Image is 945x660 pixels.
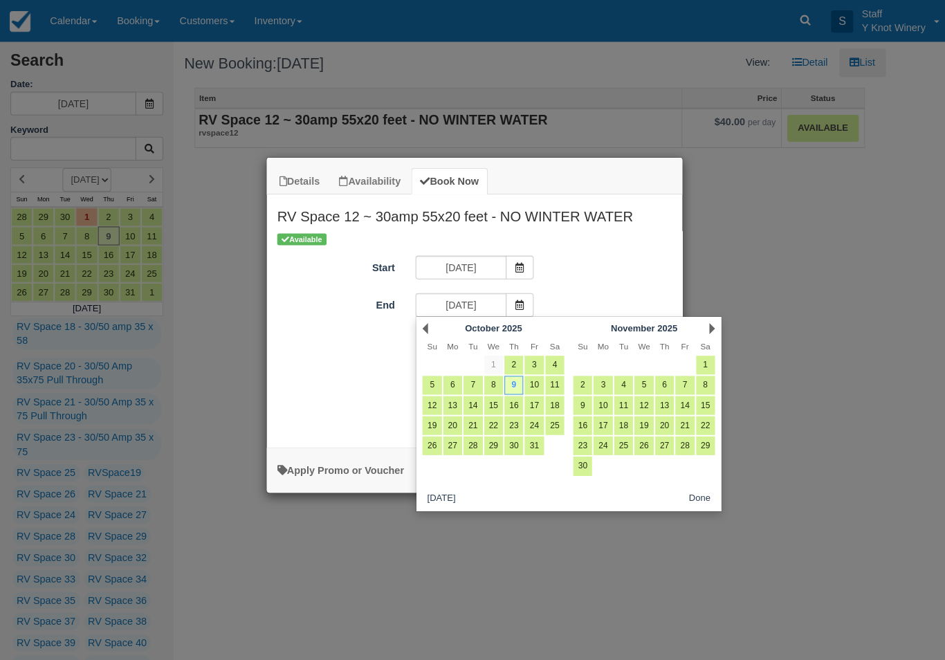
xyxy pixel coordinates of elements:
a: 10 [591,394,609,413]
a: 9 [502,374,521,393]
a: 1 [693,354,712,373]
a: 16 [571,414,589,433]
a: 4 [612,374,630,393]
span: Friday [529,340,536,349]
a: 27 [441,434,460,453]
a: 29 [693,434,712,453]
a: 25 [543,414,562,433]
div: : [266,421,679,439]
a: 24 [522,414,541,433]
a: 7 [461,374,480,393]
div: Item Modal [266,194,679,438]
a: 22 [693,414,712,433]
a: 9 [571,394,589,413]
span: Tuesday [616,340,625,349]
a: 5 [632,374,650,393]
a: 1 [482,354,501,373]
span: Available [276,232,325,244]
a: 26 [421,434,439,453]
a: 28 [461,434,480,453]
a: 26 [632,434,650,453]
a: 16 [502,394,521,413]
a: 8 [693,374,712,393]
a: 21 [461,414,480,433]
a: 30 [571,455,589,473]
a: 15 [693,394,712,413]
a: 3 [522,354,541,373]
a: 22 [482,414,501,433]
a: 11 [543,374,562,393]
span: 2025 [654,322,675,332]
span: Monday [445,340,456,349]
span: Monday [595,340,606,349]
a: 2 [502,354,521,373]
h2: RV Space 12 ~ 30amp 55x20 feet - NO WINTER WATER [266,194,679,230]
a: 13 [652,394,671,413]
a: Details [269,167,327,194]
a: 17 [522,394,541,413]
span: Sunday [576,340,585,349]
a: 3 [591,374,609,393]
a: 13 [441,394,460,413]
a: 18 [612,414,630,433]
span: October [463,322,497,332]
a: 27 [652,434,671,453]
a: 20 [441,414,460,433]
span: Wednesday [486,340,497,349]
button: [DATE] [420,488,459,506]
a: 12 [632,394,650,413]
span: Sunday [425,340,435,349]
a: 25 [612,434,630,453]
a: 19 [632,414,650,433]
a: Next [706,322,712,333]
a: 6 [652,374,671,393]
a: Book Now [410,167,486,194]
span: Saturday [547,340,557,349]
span: Thursday [657,340,667,349]
a: 18 [543,394,562,413]
a: 11 [612,394,630,413]
span: Tuesday [466,340,475,349]
a: 6 [441,374,460,393]
a: 23 [571,434,589,453]
a: Prev [421,322,426,333]
a: 5 [421,374,439,393]
label: Start [266,255,403,274]
a: 23 [502,414,521,433]
a: Apply Voucher [276,463,402,474]
span: November [608,322,652,332]
label: End [266,292,403,311]
span: Wednesday [635,340,647,349]
a: 8 [482,374,501,393]
a: 14 [461,394,480,413]
a: 30 [502,434,521,453]
a: 29 [482,434,501,453]
a: 15 [482,394,501,413]
a: 7 [672,374,691,393]
a: 20 [652,414,671,433]
a: 17 [591,414,609,433]
a: 24 [591,434,609,453]
a: 4 [543,354,562,373]
a: 10 [522,374,541,393]
a: Availability [329,167,407,194]
button: Done [681,488,713,506]
span: 2025 [500,322,520,332]
a: 19 [421,414,439,433]
a: 21 [672,414,691,433]
span: Friday [678,340,686,349]
a: 14 [672,394,691,413]
a: 31 [522,434,541,453]
span: Thursday [507,340,517,349]
span: Saturday [697,340,707,349]
a: 2 [571,374,589,393]
a: 12 [421,394,439,413]
a: 28 [672,434,691,453]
